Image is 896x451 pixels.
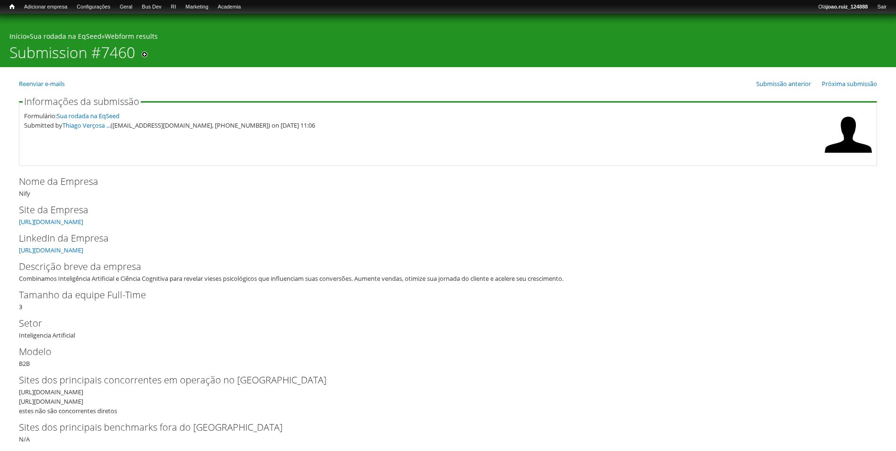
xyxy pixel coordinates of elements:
[137,2,166,12] a: Bus Dev
[822,79,877,88] a: Próxima submissão
[19,217,83,226] a: [URL][DOMAIN_NAME]
[19,373,862,387] label: Sites dos principais concorrentes em operação no [GEOGRAPHIC_DATA]
[72,2,115,12] a: Configurações
[825,152,872,160] a: Ver perfil do usuário.
[30,32,102,41] a: Sua rodada na EqSeed
[23,97,141,106] legend: Informações da submissão
[24,121,820,130] div: Submitted by ([EMAIL_ADDRESS][DOMAIN_NAME], [PHONE_NUMBER]) on [DATE] 11:06
[19,345,877,368] div: B2B
[756,79,811,88] a: Submissão anterior
[19,345,862,359] label: Modelo
[19,288,877,312] div: 3
[9,32,26,41] a: Início
[5,2,19,11] a: Início
[827,4,868,9] strong: joao.ruiz_124888
[19,79,65,88] a: Reenviar e-mails
[19,2,72,12] a: Adicionar empresa
[166,2,181,12] a: RI
[62,121,111,130] a: Thiago Verçosa ...
[57,112,119,120] a: Sua rodada na EqSeed
[213,2,246,12] a: Academia
[19,420,877,444] div: N/A
[19,174,862,189] label: Nome da Empresa
[19,274,871,283] div: Combinamos Inteligência Artificial e Ciência Cognitiva para revelar vieses psicológicos que influ...
[19,203,862,217] label: Site da Empresa
[9,43,135,67] h1: Submission #7460
[872,2,891,12] a: Sair
[813,2,872,12] a: Olájoao.ruiz_124888
[19,231,862,245] label: LinkedIn da Empresa
[9,3,15,10] span: Início
[19,316,862,330] label: Setor
[9,32,887,43] div: » »
[825,111,872,158] img: Foto de Thiago Verçosa Mariano
[19,387,871,416] div: [URL][DOMAIN_NAME] [URL][DOMAIN_NAME] estes não são concorrentes diretos
[105,32,158,41] a: Webform results
[19,174,877,198] div: Nify
[19,288,862,302] label: Tamanho da equipe Full-Time
[19,420,862,434] label: Sites dos principais benchmarks fora do [GEOGRAPHIC_DATA]
[24,111,820,121] div: Formulário:
[19,316,877,340] div: Inteligencia Artificial
[19,260,862,274] label: Descrição breve da empresa
[19,246,83,254] a: [URL][DOMAIN_NAME]
[181,2,213,12] a: Marketing
[115,2,137,12] a: Geral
